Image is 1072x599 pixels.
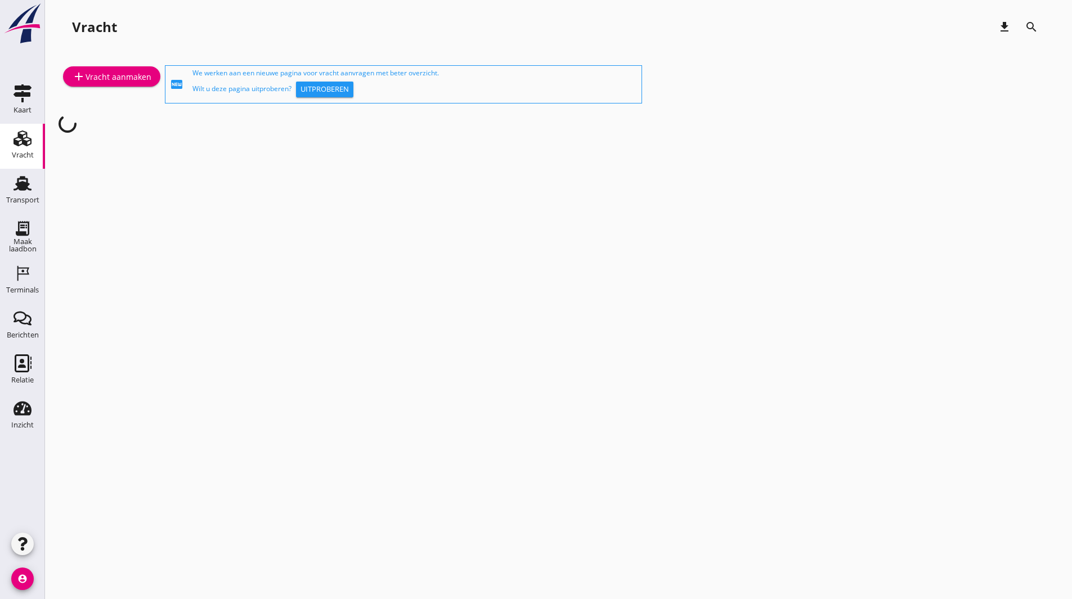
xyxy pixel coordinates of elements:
[2,3,43,44] img: logo-small.a267ee39.svg
[192,68,637,101] div: We werken aan een nieuwe pagina voor vracht aanvragen met beter overzicht. Wilt u deze pagina uit...
[296,82,353,97] button: Uitproberen
[72,70,86,83] i: add
[14,106,32,114] div: Kaart
[11,376,34,384] div: Relatie
[11,421,34,429] div: Inzicht
[72,18,117,36] div: Vracht
[63,66,160,87] a: Vracht aanmaken
[72,70,151,83] div: Vracht aanmaken
[11,568,34,590] i: account_circle
[12,151,34,159] div: Vracht
[998,20,1011,34] i: download
[6,286,39,294] div: Terminals
[1025,20,1038,34] i: search
[6,196,39,204] div: Transport
[7,331,39,339] div: Berichten
[170,78,183,91] i: fiber_new
[300,84,349,95] div: Uitproberen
